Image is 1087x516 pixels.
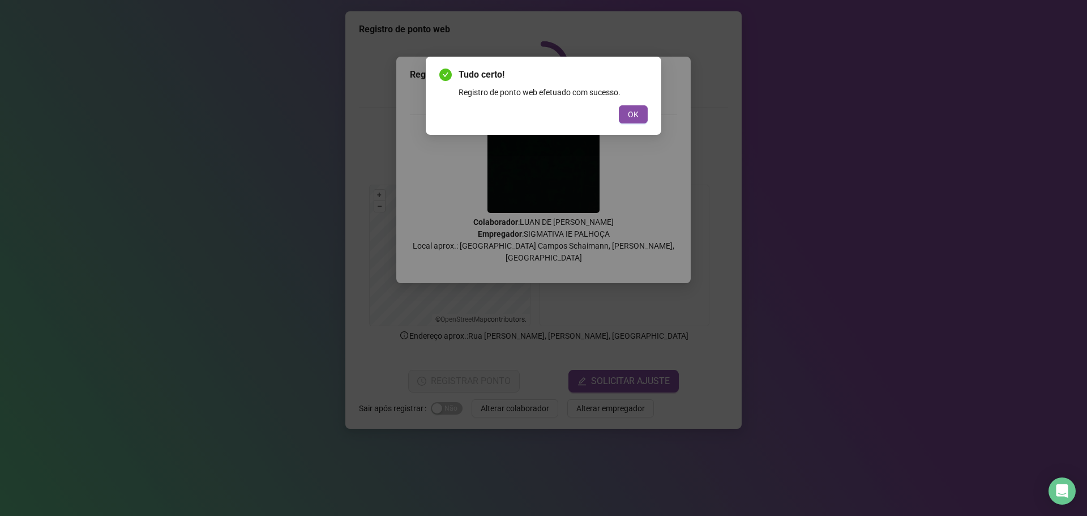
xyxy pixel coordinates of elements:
span: Tudo certo! [459,68,648,82]
div: Registro de ponto web efetuado com sucesso. [459,86,648,99]
span: check-circle [439,69,452,81]
button: OK [619,105,648,123]
div: Open Intercom Messenger [1049,477,1076,505]
span: OK [628,108,639,121]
